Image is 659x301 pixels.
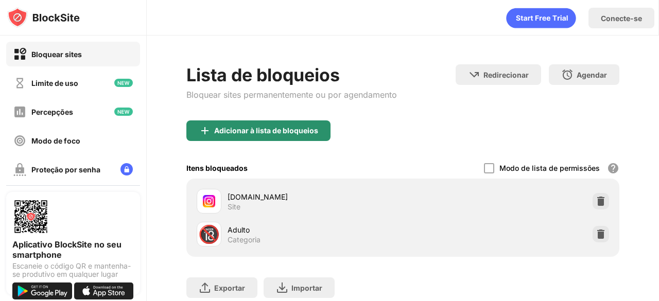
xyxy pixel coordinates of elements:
font: Escaneie o código QR e mantenha-se produtivo em qualquer lugar [12,261,131,278]
font: Itens bloqueados [186,164,248,172]
font: Bloquear sites [31,50,82,59]
img: new-icon.svg [114,79,133,87]
img: block-on.svg [13,48,26,61]
img: get-it-on-google-play.svg [12,282,72,299]
img: favicons [203,195,215,207]
img: insights-off.svg [13,105,26,118]
div: animação [506,8,576,28]
font: Adicionar à lista de bloqueios [214,126,318,135]
img: options-page-qr-code.png [12,198,49,235]
font: Modo de foco [31,136,80,145]
font: Bloquear sites permanentemente ou por agendamento [186,90,397,100]
img: password-protection-off.svg [13,163,26,176]
font: Exportar [214,284,245,292]
img: new-icon.svg [114,108,133,116]
font: 🔞 [198,223,220,244]
font: Percepções [31,108,73,116]
font: Adulto [228,225,250,234]
font: Limite de uso [31,79,78,87]
font: Lista de bloqueios [186,64,340,85]
font: Redirecionar [483,70,529,79]
font: Agendar [577,70,607,79]
font: Site [228,202,240,211]
img: lock-menu.svg [120,163,133,175]
font: Conecte-se [601,14,642,23]
font: Aplicativo BlockSite no seu smartphone [12,239,122,260]
font: Proteção por senha [31,165,100,174]
font: Categoria [228,235,261,244]
img: time-usage-off.svg [13,77,26,90]
img: logo-blocksite.svg [7,7,80,28]
img: download-on-the-app-store.svg [74,282,134,299]
img: focus-off.svg [13,134,26,147]
font: Importar [291,284,322,292]
font: [DOMAIN_NAME] [228,192,288,201]
font: Modo de lista de permissões [499,164,600,172]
